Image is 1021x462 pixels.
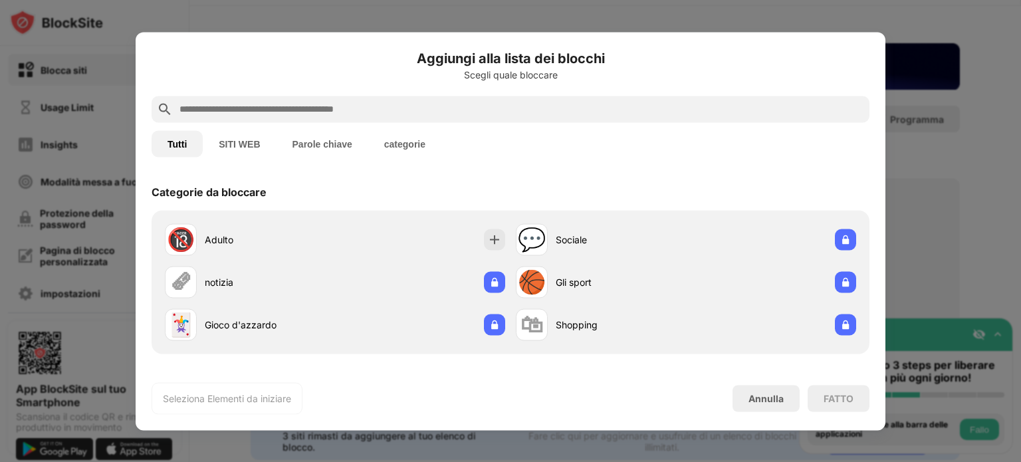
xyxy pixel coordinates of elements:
div: Scegli quale bloccare [152,69,869,80]
div: 🏀 [518,269,546,296]
div: notizia [205,275,335,289]
div: 🃏 [167,311,195,338]
div: Categorie da bloccare [152,185,267,198]
div: Sociale [556,233,686,247]
div: 🛍 [520,311,543,338]
div: 🔞 [167,226,195,253]
button: Tutti [152,130,203,157]
div: Adulto [205,233,335,247]
div: Gioco d'azzardo [205,318,335,332]
div: FATTO [824,393,853,404]
div: 💬 [518,226,546,253]
h6: Aggiungi alla lista dei blocchi [152,48,869,68]
button: SITI WEB [203,130,276,157]
img: search.svg [157,101,173,117]
div: Seleziona Elementi da iniziare [163,392,291,405]
div: Gli sport [556,275,686,289]
button: categorie [368,130,441,157]
div: 🗞 [170,269,192,296]
div: Shopping [556,318,686,332]
div: Annulla [748,393,784,404]
button: Parole chiave [277,130,368,157]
